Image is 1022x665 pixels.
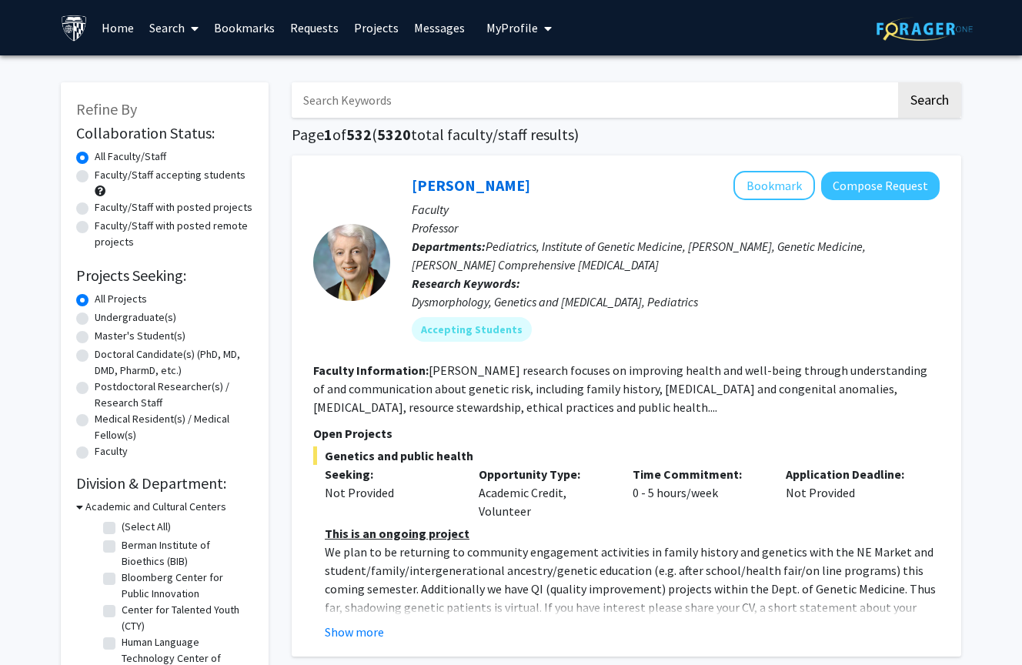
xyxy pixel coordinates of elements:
[486,20,538,35] span: My Profile
[877,17,973,41] img: ForagerOne Logo
[377,125,411,144] span: 5320
[786,465,917,483] p: Application Deadline:
[292,125,961,144] h1: Page of ( total faculty/staff results)
[292,82,896,118] input: Search Keywords
[95,218,253,250] label: Faculty/Staff with posted remote projects
[324,125,332,144] span: 1
[206,1,282,55] a: Bookmarks
[76,474,253,493] h2: Division & Department:
[313,363,927,415] fg-read-more: [PERSON_NAME] research focuses on improving health and well-being through understanding of and co...
[282,1,346,55] a: Requests
[95,328,185,344] label: Master's Student(s)
[95,199,252,216] label: Faculty/Staff with posted projects
[325,465,456,483] p: Seeking:
[122,570,249,602] label: Bloomberg Center for Public Innovation
[412,292,940,311] div: Dysmorphology, Genetics and [MEDICAL_DATA], Pediatrics
[61,15,88,42] img: Johns Hopkins University Logo
[76,124,253,142] h2: Collaboration Status:
[412,276,520,291] b: Research Keywords:
[95,291,147,307] label: All Projects
[633,465,763,483] p: Time Commitment:
[325,543,940,653] p: We plan to be returning to community engagement activities in family history and genetics with th...
[313,424,940,443] p: Open Projects
[122,519,171,535] label: (Select All)
[774,465,928,520] div: Not Provided
[94,1,142,55] a: Home
[95,346,253,379] label: Doctoral Candidate(s) (PhD, MD, DMD, PharmD, etc.)
[95,443,128,459] label: Faculty
[95,149,166,165] label: All Faculty/Staff
[122,537,249,570] label: Berman Institute of Bioethics (BIB)
[325,623,384,641] button: Show more
[95,379,253,411] label: Postdoctoral Researcher(s) / Research Staff
[733,171,815,200] button: Add Joann Bodurtha to Bookmarks
[412,317,532,342] mat-chip: Accepting Students
[142,1,206,55] a: Search
[95,309,176,326] label: Undergraduate(s)
[898,82,961,118] button: Search
[325,526,469,541] u: This is an ongoing project
[346,125,372,144] span: 532
[621,465,775,520] div: 0 - 5 hours/week
[412,200,940,219] p: Faculty
[313,363,429,378] b: Faculty Information:
[479,465,610,483] p: Opportunity Type:
[85,499,226,515] h3: Academic and Cultural Centers
[325,483,456,502] div: Not Provided
[76,266,253,285] h2: Projects Seeking:
[406,1,473,55] a: Messages
[467,465,621,520] div: Academic Credit, Volunteer
[346,1,406,55] a: Projects
[412,219,940,237] p: Professor
[412,239,486,254] b: Departments:
[76,99,137,119] span: Refine By
[412,239,866,272] span: Pediatrics, Institute of Genetic Medicine, [PERSON_NAME], Genetic Medicine, [PERSON_NAME] Compreh...
[95,411,253,443] label: Medical Resident(s) / Medical Fellow(s)
[122,602,249,634] label: Center for Talented Youth (CTY)
[412,175,530,195] a: [PERSON_NAME]
[95,167,245,183] label: Faculty/Staff accepting students
[821,172,940,200] button: Compose Request to Joann Bodurtha
[313,446,940,465] span: Genetics and public health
